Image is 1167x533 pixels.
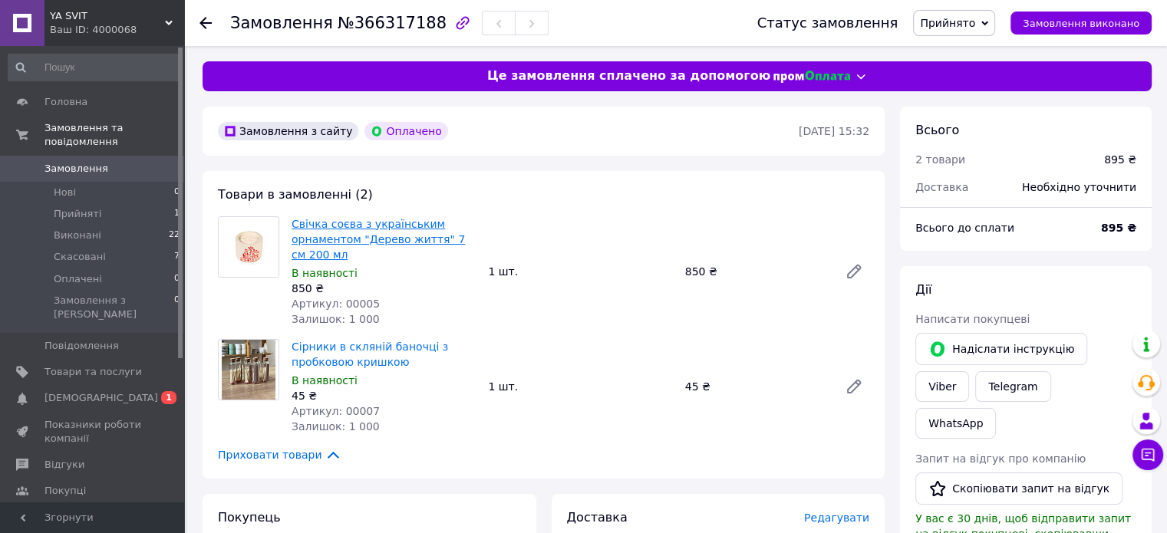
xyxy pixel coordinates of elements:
[218,187,373,202] span: Товари в замовленні (2)
[338,14,447,32] span: №366317188
[54,186,76,199] span: Нові
[174,250,180,264] span: 7
[8,54,181,81] input: Пошук
[292,298,380,310] span: Артикул: 00005
[915,282,931,297] span: Дії
[45,484,86,498] span: Покупці
[292,388,476,403] div: 45 ₴
[679,376,832,397] div: 45 ₴
[487,67,770,85] span: Це замовлення сплачено за допомогою
[230,14,333,32] span: Замовлення
[174,294,180,321] span: 0
[54,207,101,221] span: Прийняті
[839,371,869,402] a: Редагувати
[292,341,448,368] a: Сірники в скляній баночці з пробковою кришкою
[839,256,869,287] a: Редагувати
[1010,12,1152,35] button: Замовлення виконано
[1132,439,1163,470] button: Чат з покупцем
[292,218,465,261] a: Свічка соєва з українським орнаментом "Дерево життя" 7 см 200 мл
[222,340,275,400] img: Сірники в скляній баночці з пробковою кришкою
[1104,152,1136,167] div: 895 ₴
[45,95,87,109] span: Головна
[920,17,975,29] span: Прийнято
[915,371,969,402] a: Viber
[174,207,180,221] span: 1
[915,452,1086,465] span: Запит на відгук про компанію
[292,374,358,387] span: В наявності
[915,123,959,137] span: Всього
[482,376,678,397] div: 1 шт.
[199,15,212,31] div: Повернутися назад
[292,313,380,325] span: Залишок: 1 000
[915,153,965,166] span: 2 товари
[45,458,84,472] span: Відгуки
[975,371,1050,402] a: Telegram
[364,122,447,140] div: Оплачено
[45,391,158,405] span: [DEMOGRAPHIC_DATA]
[218,510,281,525] span: Покупець
[54,229,101,242] span: Виконані
[45,418,142,446] span: Показники роботи компанії
[915,313,1030,325] span: Написати покупцеві
[799,125,869,137] time: [DATE] 15:32
[219,217,279,277] img: Свічка соєва з українським орнаментом "Дерево життя" 7 см 200 мл
[1023,18,1139,29] span: Замовлення виконано
[567,510,628,525] span: Доставка
[218,122,358,140] div: Замовлення з сайту
[482,261,678,282] div: 1 шт.
[54,294,174,321] span: Замовлення з [PERSON_NAME]
[50,9,165,23] span: YA SVIT
[292,420,380,433] span: Залишок: 1 000
[915,333,1087,365] button: Надіслати інструкцію
[218,446,341,463] span: Приховати товари
[45,365,142,379] span: Товари та послуги
[174,272,180,286] span: 0
[1013,170,1146,204] div: Необхідно уточнити
[54,272,102,286] span: Оплачені
[679,261,832,282] div: 850 ₴
[915,472,1122,505] button: Скопіювати запит на відгук
[915,408,996,439] a: WhatsApp
[804,512,869,524] span: Редагувати
[174,186,180,199] span: 0
[161,391,176,404] span: 1
[292,405,380,417] span: Артикул: 00007
[50,23,184,37] div: Ваш ID: 4000068
[915,222,1014,234] span: Всього до сплати
[45,162,108,176] span: Замовлення
[757,15,898,31] div: Статус замовлення
[292,267,358,279] span: В наявності
[292,281,476,296] div: 850 ₴
[1101,222,1136,234] b: 895 ₴
[915,181,968,193] span: Доставка
[45,121,184,149] span: Замовлення та повідомлення
[45,339,119,353] span: Повідомлення
[54,250,106,264] span: Скасовані
[169,229,180,242] span: 22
